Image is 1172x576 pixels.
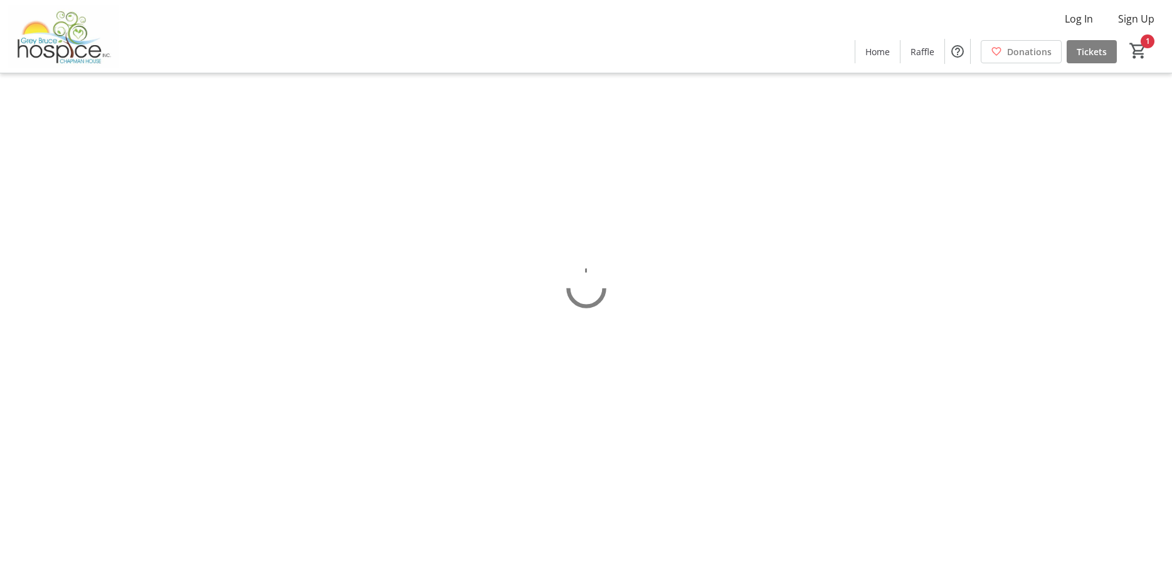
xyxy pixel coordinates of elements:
[8,5,119,68] img: Grey Bruce Hospice's Logo
[1007,45,1052,58] span: Donations
[1108,9,1164,29] button: Sign Up
[1067,40,1117,63] a: Tickets
[911,45,934,58] span: Raffle
[1077,45,1107,58] span: Tickets
[900,40,944,63] a: Raffle
[1065,11,1093,26] span: Log In
[981,40,1062,63] a: Donations
[1127,39,1149,62] button: Cart
[1055,9,1103,29] button: Log In
[855,40,900,63] a: Home
[865,45,890,58] span: Home
[1118,11,1154,26] span: Sign Up
[945,39,970,64] button: Help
